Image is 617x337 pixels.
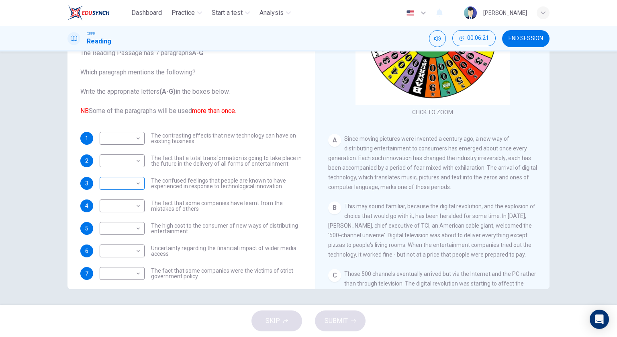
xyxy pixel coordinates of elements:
[85,248,88,254] span: 6
[328,271,536,325] span: Those 500 channels eventually arrived but via the Internet and the PC rather than through televis...
[85,136,88,141] span: 1
[151,178,302,189] span: The confused feelings that people are known to have experienced in response to technological inno...
[85,158,88,164] span: 2
[464,6,477,19] img: Profile picture
[502,30,550,47] button: END SESSION
[87,31,95,37] span: CEFR
[151,268,302,279] span: The fact that some companies were the victims of strict government policy
[328,203,535,258] span: This may sound familiar, because the digital revolution, and the explosion of choice that would g...
[429,30,446,47] div: Mute
[212,8,243,18] span: Start a test
[168,6,205,20] button: Practice
[192,107,236,115] font: more than once.
[590,310,609,329] div: Open Intercom Messenger
[87,37,111,46] h1: Reading
[208,6,253,20] button: Start a test
[192,49,203,57] b: A-G
[509,35,543,42] span: END SESSION
[259,8,284,18] span: Analysis
[151,155,302,166] span: The fact that a total transformation is going to take place in the future in the delivery of all ...
[467,35,489,41] span: 00:06:21
[405,10,415,16] img: en
[128,6,165,20] button: Dashboard
[85,203,88,209] span: 4
[80,107,89,115] font: NB
[67,5,128,21] a: EduSynch logo
[172,8,195,18] span: Practice
[151,245,302,257] span: Uncertainty regarding the financial impact of wider media access
[328,269,341,282] div: C
[452,30,496,46] button: 00:06:21
[328,201,341,214] div: B
[328,136,537,190] span: Since moving pictures were invented a century ago, a new way of distributing entertainment to con...
[159,88,176,95] b: (A-G)
[85,226,88,231] span: 5
[483,8,527,18] div: [PERSON_NAME]
[85,271,88,276] span: 7
[256,6,294,20] button: Analysis
[151,223,302,234] span: The high cost to the consumer of new ways of distributing entertainment
[151,200,302,212] span: The fact that some companies have learnt from the mistakes of others
[151,133,302,144] span: The contrasting effects that new technology can have on existing business
[452,30,496,47] div: Hide
[67,5,110,21] img: EduSynch logo
[85,181,88,186] span: 3
[328,134,341,147] div: A
[131,8,162,18] span: Dashboard
[80,48,302,116] span: The Reading Passage has 7 paragraphs . Which paragraph mentions the following? Write the appropri...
